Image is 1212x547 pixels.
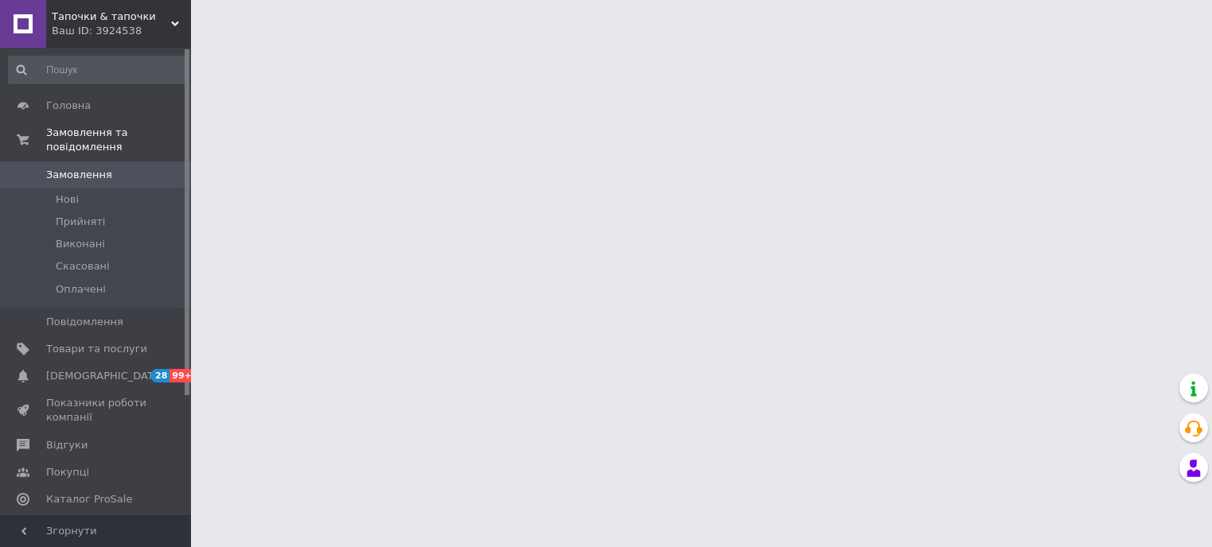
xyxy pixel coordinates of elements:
[151,369,170,382] span: 28
[46,168,112,182] span: Замовлення
[56,259,110,273] span: Скасовані
[52,10,171,24] span: Тапочки & тапочки
[56,282,106,297] span: Оплачені
[46,438,88,452] span: Відгуки
[46,342,147,356] span: Товари та послуги
[56,237,105,251] span: Виконані
[46,99,91,113] span: Головна
[56,215,105,229] span: Прийняті
[46,396,147,425] span: Показники роботи компанії
[8,56,188,84] input: Пошук
[46,492,132,506] span: Каталог ProSale
[52,24,191,38] div: Ваш ID: 3924538
[56,192,79,207] span: Нові
[170,369,196,382] span: 99+
[46,465,89,479] span: Покупці
[46,369,164,383] span: [DEMOGRAPHIC_DATA]
[46,315,123,329] span: Повідомлення
[46,126,191,154] span: Замовлення та повідомлення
